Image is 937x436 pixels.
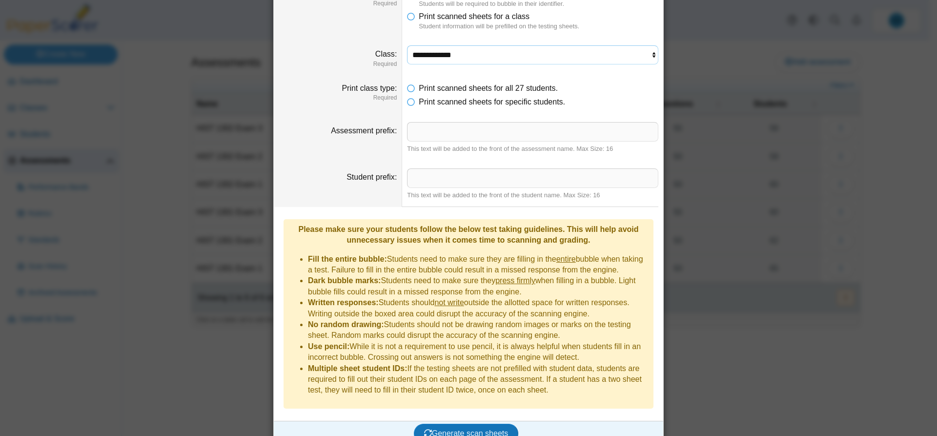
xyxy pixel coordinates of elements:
li: While it is not a requirement to use pencil, it is always helpful when students fill in an incorr... [308,341,649,363]
dfn: Required [279,60,397,68]
b: Written responses: [308,298,379,307]
dfn: Student information will be prefilled on the testing sheets. [419,22,658,31]
u: not write [434,298,464,307]
label: Class [375,50,397,58]
span: Print scanned sheets for specific students. [419,98,565,106]
b: Dark bubble marks: [308,276,381,285]
li: If the testing sheets are not prefilled with student data, students are required to fill out thei... [308,363,649,396]
div: This text will be added to the front of the assessment name. Max Size: 16 [407,145,658,153]
label: Assessment prefix [331,126,397,135]
b: Please make sure your students follow the below test taking guidelines. This will help avoid unne... [298,225,638,244]
dfn: Required [279,94,397,102]
li: Students need to make sure they are filling in the bubble when taking a test. Failure to fill in ... [308,254,649,276]
label: Student prefix [346,173,397,181]
b: Multiple sheet student IDs: [308,364,407,373]
u: entire [556,255,576,263]
label: Print class type [342,84,397,92]
b: Fill the entire bubble: [308,255,387,263]
span: Print scanned sheets for a class [419,12,530,21]
b: Use pencil: [308,342,349,351]
u: press firmly [495,276,535,285]
b: No random drawing: [308,320,384,329]
li: Students need to make sure they when filling in a bubble. Light bubble fills could result in a mi... [308,275,649,297]
li: Students should not be drawing random images or marks on the testing sheet. Random marks could di... [308,319,649,341]
li: Students should outside the allotted space for written responses. Writing outside the boxed area ... [308,297,649,319]
span: Print scanned sheets for all 27 students. [419,84,558,92]
div: This text will be added to the front of the student name. Max Size: 16 [407,191,658,200]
